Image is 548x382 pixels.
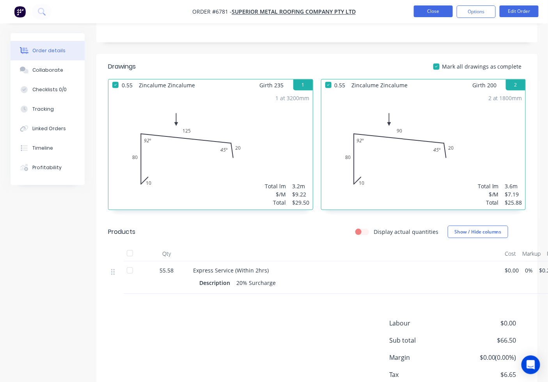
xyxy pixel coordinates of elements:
span: $66.50 [459,336,516,345]
span: Zincalume Zincalume [349,80,411,91]
span: 55.58 [160,266,174,274]
img: Factory [14,6,26,18]
span: Girth 235 [260,80,284,91]
div: Markup [520,246,544,262]
div: Collaborate [32,67,63,74]
span: $0.00 [505,266,519,274]
div: $29.50 [293,198,310,207]
div: 3.2m [293,182,310,190]
span: Girth 200 [472,80,497,91]
div: Qty [143,246,190,262]
button: Show / Hide columns [448,226,508,238]
button: 2 [506,80,525,90]
button: Checklists 0/0 [11,80,85,99]
div: 2 at 1800mm [488,94,522,102]
div: Total lm [265,182,286,190]
div: 20% Surcharge [233,278,279,289]
span: Zincalume Zincalume [136,80,198,91]
span: Labour [389,319,459,328]
span: Margin [389,353,459,363]
button: Close [414,5,453,17]
button: Tracking [11,99,85,119]
div: Linked Orders [32,125,66,132]
span: $0.00 [459,319,516,328]
div: Total lm [478,182,499,190]
button: Edit Order [500,5,539,17]
span: 0.55 [119,80,136,91]
div: Profitability [32,164,62,171]
button: Collaborate [11,60,85,80]
div: Total [478,198,499,207]
a: Superior Metal Roofing Company Pty Ltd [232,8,356,16]
div: 010801252092º45º1 at 3200mmTotal lm$/MTotal3.2m$9.22$29.50 [108,91,313,210]
button: Linked Orders [11,119,85,138]
button: Timeline [11,138,85,158]
button: 1 [293,80,313,90]
label: Display actual quantities [374,228,438,236]
span: 0% [525,266,533,274]
div: $7.19 [505,190,522,198]
div: 1 at 3200mm [276,94,310,102]
div: Products [108,227,135,237]
div: $/M [265,190,286,198]
div: Cost [502,246,520,262]
div: Drawings [108,62,136,71]
div: Checklists 0/0 [32,86,67,93]
div: 01080902092º45º2 at 1800mmTotal lm$/MTotal3.6m$7.19$25.88 [321,91,526,210]
div: $/M [478,190,499,198]
div: $25.88 [505,198,522,207]
span: Tax [389,370,459,380]
span: Express Service (Within 2hrs) [193,267,269,274]
span: Mark all drawings as complete [442,62,522,71]
div: $9.22 [293,190,310,198]
div: Order details [32,47,66,54]
button: Order details [11,41,85,60]
span: Order #6781 - [192,8,232,16]
span: $0.00 ( 0.00 %) [459,353,516,363]
div: 3.6m [505,182,522,190]
button: Options [457,5,496,18]
div: Open Intercom Messenger [521,355,540,374]
div: Total [265,198,286,207]
div: Timeline [32,145,53,152]
span: Sub total [389,336,459,345]
div: Description [199,278,233,289]
button: Profitability [11,158,85,177]
span: 0.55 [332,80,349,91]
span: $6.65 [459,370,516,380]
div: Tracking [32,106,54,113]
